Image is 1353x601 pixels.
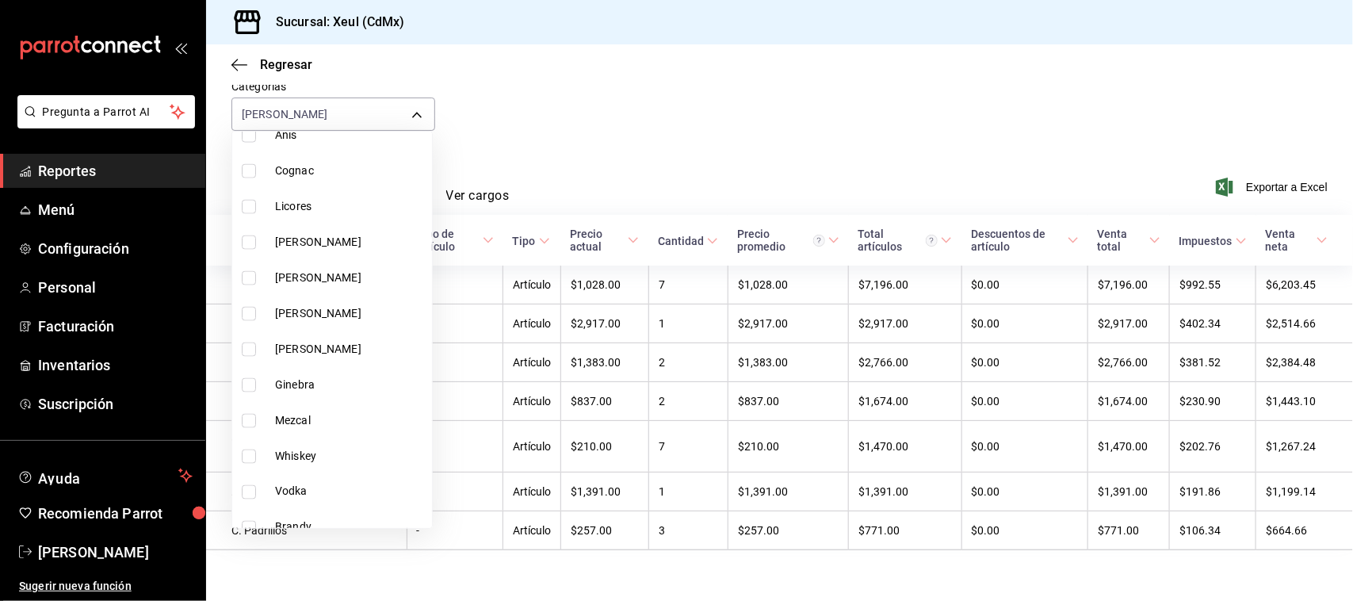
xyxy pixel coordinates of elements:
span: Whiskey [275,448,426,465]
span: Mezcal [275,412,426,429]
span: Brandy [275,519,426,536]
span: Licores [275,198,426,215]
span: [PERSON_NAME] [275,305,426,322]
span: Ginebra [275,377,426,393]
span: Vodka [275,484,426,500]
span: [PERSON_NAME] [275,234,426,251]
span: Anis [275,127,426,144]
span: [PERSON_NAME] [275,341,426,358]
span: [PERSON_NAME] [275,270,426,286]
span: Cognac [275,163,426,179]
